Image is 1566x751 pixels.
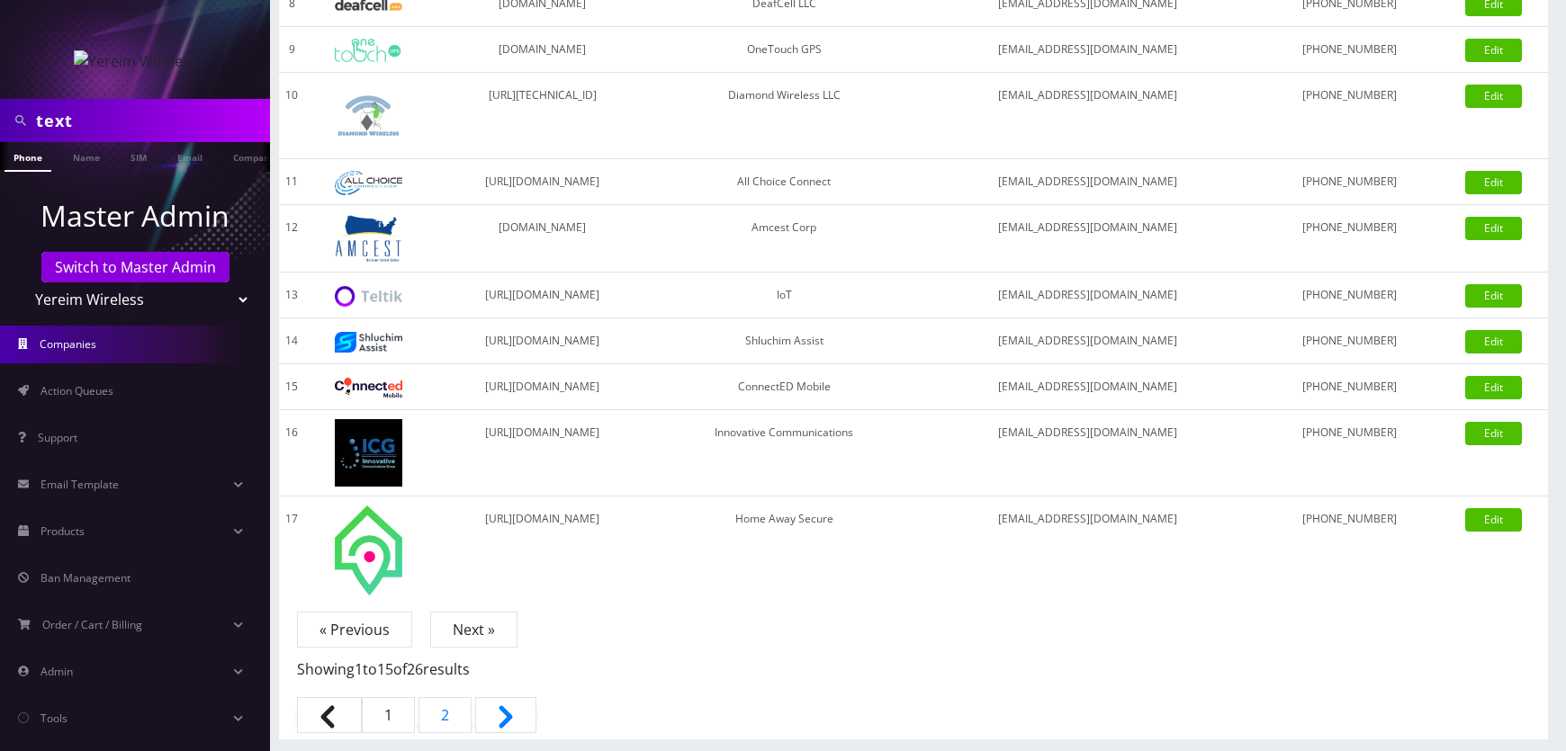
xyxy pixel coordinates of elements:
input: Search in Company [36,103,265,138]
td: [URL][DOMAIN_NAME] [434,364,652,410]
td: [URL][DOMAIN_NAME] [434,496,652,604]
td: 11 [279,159,304,205]
td: 17 [279,496,304,604]
a: Switch to Master Admin [41,252,229,282]
td: [EMAIL_ADDRESS][DOMAIN_NAME] [917,410,1259,496]
td: [PHONE_NUMBER] [1259,205,1440,273]
span: Admin [40,664,73,679]
td: All Choice Connect [652,159,916,205]
td: [PHONE_NUMBER] [1259,73,1440,159]
span: 1 [355,659,363,679]
a: Next » [430,612,517,648]
td: [DOMAIN_NAME] [434,27,652,73]
td: Innovative Communications [652,410,916,496]
td: [PHONE_NUMBER] [1259,496,1440,604]
td: [URL][DOMAIN_NAME] [434,273,652,318]
a: SIM [121,142,156,170]
span: Tools [40,711,67,726]
span: Email Template [40,477,119,492]
a: Go to page 2 [418,697,472,733]
span: Products [40,523,85,539]
td: [EMAIL_ADDRESS][DOMAIN_NAME] [917,318,1259,364]
td: ConnectED Mobile [652,364,916,410]
img: IoT [335,286,402,307]
td: 16 [279,410,304,496]
td: [PHONE_NUMBER] [1259,364,1440,410]
td: 10 [279,73,304,159]
a: Edit [1465,284,1522,308]
a: Company [224,142,284,170]
td: [PHONE_NUMBER] [1259,159,1440,205]
img: Diamond Wireless LLC [335,82,402,149]
a: Name [64,142,109,170]
td: Diamond Wireless LLC [652,73,916,159]
td: [EMAIL_ADDRESS][DOMAIN_NAME] [917,273,1259,318]
nav: Page navigation example [279,619,1548,739]
td: Amcest Corp [652,205,916,273]
img: OneTouch GPS [335,39,402,62]
td: [DOMAIN_NAME] [434,205,652,273]
span: 26 [407,659,423,679]
td: [EMAIL_ADDRESS][DOMAIN_NAME] [917,496,1259,604]
span: « Previous [297,612,412,648]
img: Yereim Wireless [74,50,197,72]
td: [EMAIL_ADDRESS][DOMAIN_NAME] [917,27,1259,73]
a: Edit [1465,422,1522,445]
td: [EMAIL_ADDRESS][DOMAIN_NAME] [917,159,1259,205]
td: OneTouch GPS [652,27,916,73]
img: Amcest Corp [335,214,402,263]
td: [PHONE_NUMBER] [1259,273,1440,318]
td: [PHONE_NUMBER] [1259,318,1440,364]
td: 12 [279,205,304,273]
nav: Pagination Navigation [297,619,1530,739]
span: Order / Cart / Billing [42,617,142,632]
td: [URL][TECHNICAL_ID] [434,73,652,159]
td: 13 [279,273,304,318]
td: Shluchim Assist [652,318,916,364]
img: Shluchim Assist [335,332,402,353]
a: Edit [1465,39,1522,62]
span: 1 [362,697,415,733]
td: 15 [279,364,304,410]
td: [URL][DOMAIN_NAME] [434,159,652,205]
img: Innovative Communications [335,419,402,487]
td: IoT [652,273,916,318]
td: [EMAIL_ADDRESS][DOMAIN_NAME] [917,364,1259,410]
a: Edit [1465,85,1522,108]
td: [EMAIL_ADDRESS][DOMAIN_NAME] [917,205,1259,273]
img: ConnectED Mobile [335,378,402,398]
td: [URL][DOMAIN_NAME] [434,410,652,496]
span: 15 [377,659,393,679]
img: All Choice Connect [335,171,402,195]
span: Ban Management [40,570,130,586]
td: 14 [279,318,304,364]
span: Companies [40,336,96,352]
td: [PHONE_NUMBER] [1259,27,1440,73]
td: [PHONE_NUMBER] [1259,410,1440,496]
td: Home Away Secure [652,496,916,604]
a: Email [168,142,211,170]
span: Action Queues [40,383,113,398]
a: Next &raquo; [475,697,536,733]
a: Edit [1465,171,1522,194]
a: Edit [1465,376,1522,399]
td: [EMAIL_ADDRESS][DOMAIN_NAME] [917,73,1259,159]
span: &laquo; Previous [297,697,362,733]
span: Support [38,430,77,445]
a: Edit [1465,330,1522,353]
a: Phone [4,142,51,172]
td: [URL][DOMAIN_NAME] [434,318,652,364]
p: Showing to of results [297,640,1530,680]
a: Edit [1465,217,1522,240]
a: Edit [1465,508,1522,532]
td: 9 [279,27,304,73]
img: Home Away Secure [335,505,402,595]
